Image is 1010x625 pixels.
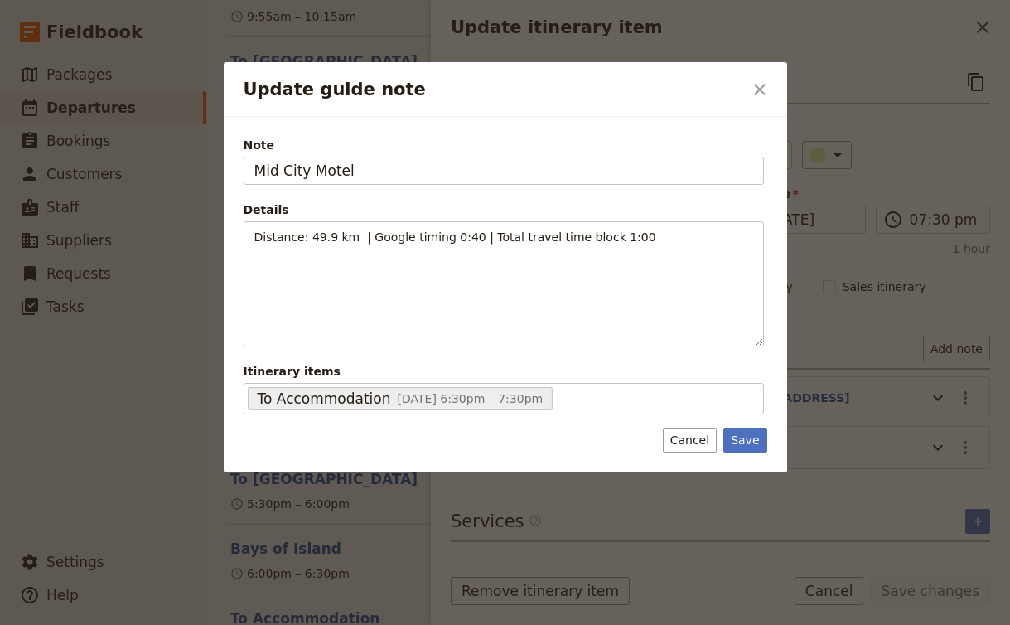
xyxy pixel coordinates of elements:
button: Save [723,428,766,453]
h2: Update guide note [244,77,742,102]
span: [DATE] 6:30pm – 7:30pm [398,392,544,405]
button: Close dialog [746,75,774,104]
div: Details [244,201,764,218]
span: To Accommodation [258,389,391,409]
button: Cancel [663,428,717,453]
span: Distance: 49.9 km | Google timing 0:40 | Total travel time block 1:00 [254,230,656,244]
input: Note [244,157,764,185]
span: Itinerary items [244,363,764,380]
span: Note [244,137,764,153]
